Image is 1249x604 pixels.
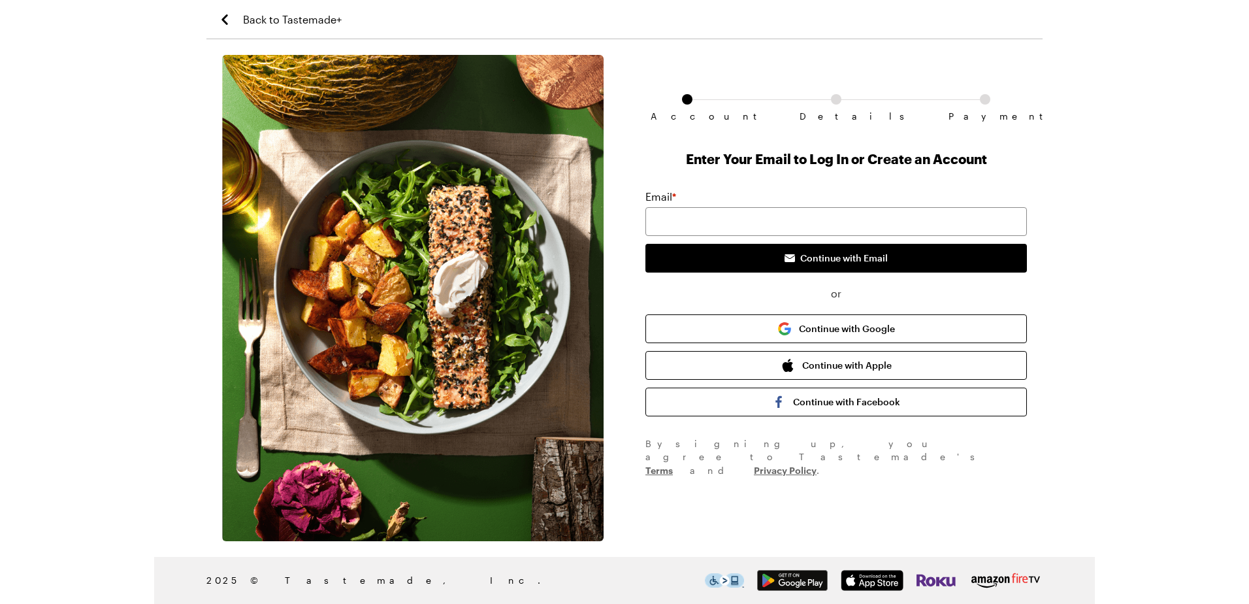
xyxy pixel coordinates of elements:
[949,111,1022,122] span: Payment
[645,437,1027,477] div: By signing up , you agree to Tastemade's and .
[645,189,676,205] label: Email
[645,94,1027,111] ol: Subscription checkout form navigation
[651,111,724,122] span: Account
[645,286,1027,301] span: or
[841,570,903,591] img: App Store
[243,12,342,27] span: Back to Tastemade+
[757,570,828,591] img: Google Play
[800,111,873,122] span: Details
[645,150,1027,168] h1: Enter Your Email to Log In or Create an Account
[645,314,1027,343] button: Continue with Google
[916,570,956,591] img: Roku
[800,252,888,265] span: Continue with Email
[754,463,817,476] a: Privacy Policy
[705,573,744,588] img: This icon serves as a link to download the Level Access assistive technology app for individuals ...
[206,573,705,588] span: 2025 © Tastemade, Inc.
[645,244,1027,273] button: Continue with Email
[969,570,1043,591] img: Amazon Fire TV
[645,351,1027,380] button: Continue with Apple
[645,463,673,476] a: Terms
[645,388,1027,416] button: Continue with Facebook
